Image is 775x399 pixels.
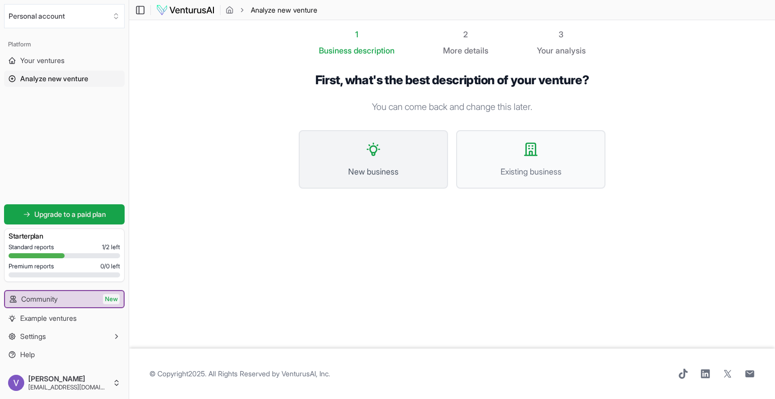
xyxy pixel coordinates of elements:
a: Upgrade to a paid plan [4,204,125,224]
span: More [443,44,462,56]
span: Help [20,350,35,360]
button: Settings [4,328,125,345]
span: Analyze new venture [20,74,88,84]
span: Standard reports [9,243,54,251]
button: New business [299,130,448,189]
span: details [464,45,488,55]
span: Community [21,294,58,304]
span: Settings [20,331,46,341]
nav: breadcrumb [226,5,317,15]
span: [EMAIL_ADDRESS][DOMAIN_NAME] [28,383,108,391]
img: ACg8ocJSykua7HcGG2tsbM-0d8kSFAyuKdXrlMSWyDzo4sqdifVDeA=s96-c [8,375,24,391]
h3: Starter plan [9,231,120,241]
button: [PERSON_NAME][EMAIL_ADDRESS][DOMAIN_NAME] [4,371,125,395]
button: Select an organization [4,4,125,28]
img: logo [156,4,215,16]
span: Premium reports [9,262,54,270]
a: Your ventures [4,52,125,69]
span: New business [310,165,437,178]
button: Existing business [456,130,605,189]
h1: First, what's the best description of your venture? [299,73,605,88]
span: Business [319,44,352,56]
span: Analyze new venture [251,5,317,15]
span: 1 / 2 left [102,243,120,251]
a: Example ventures [4,310,125,326]
span: Your ventures [20,55,65,66]
div: Platform [4,36,125,52]
span: Example ventures [20,313,77,323]
a: Help [4,347,125,363]
span: [PERSON_NAME] [28,374,108,383]
span: analysis [556,45,586,55]
span: Upgrade to a paid plan [34,209,106,219]
span: description [354,45,395,55]
span: 0 / 0 left [100,262,120,270]
a: CommunityNew [5,291,124,307]
a: VenturusAI, Inc [282,369,328,378]
span: © Copyright 2025 . All Rights Reserved by . [149,369,330,379]
p: You can come back and change this later. [299,100,605,114]
a: Analyze new venture [4,71,125,87]
div: 1 [319,28,395,40]
div: 2 [443,28,488,40]
span: Existing business [467,165,594,178]
span: Your [537,44,553,56]
div: 3 [537,28,586,40]
span: New [103,294,120,304]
